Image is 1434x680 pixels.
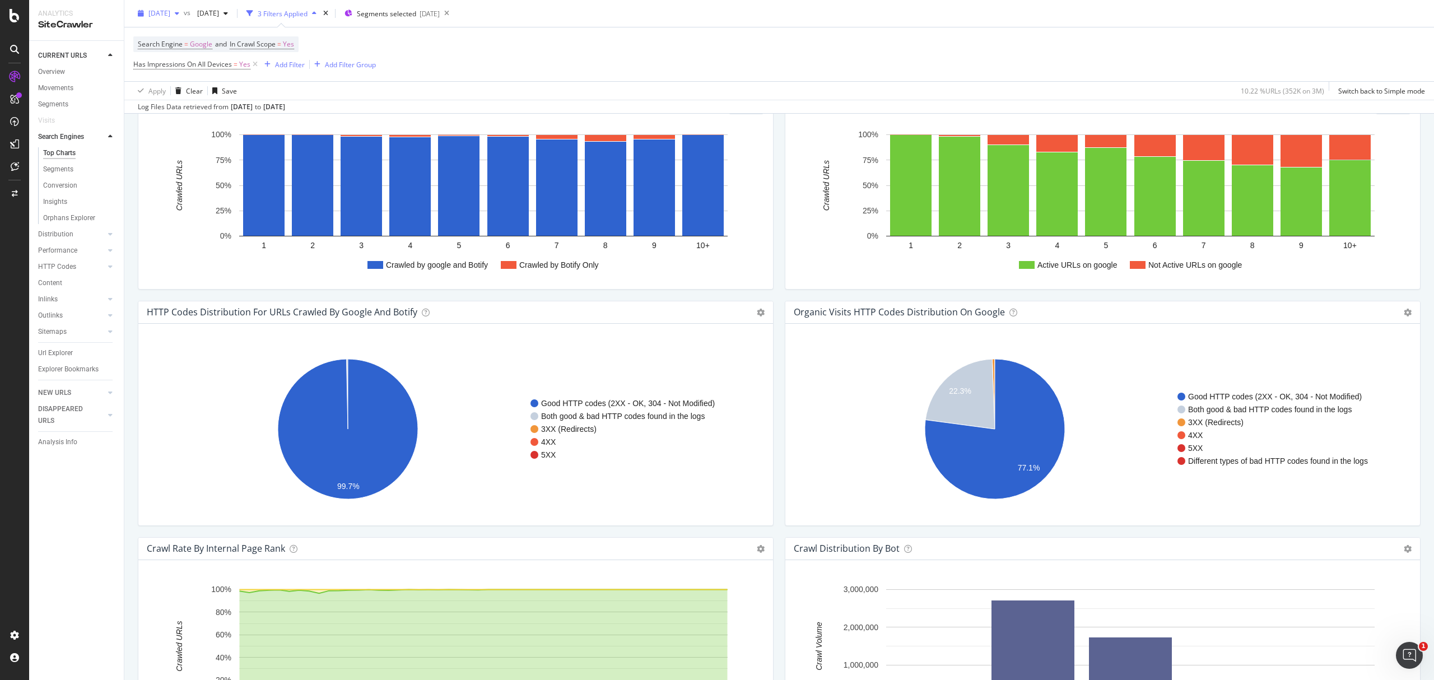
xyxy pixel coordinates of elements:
text: 75% [863,156,878,165]
text: Both good & bad HTTP codes found in the logs [541,412,705,421]
text: 100% [211,585,231,594]
text: 5 [457,241,462,250]
button: Add Filter [260,58,305,71]
i: Options [1404,309,1412,316]
a: Explorer Bookmarks [38,364,116,375]
text: 4XX [1188,431,1203,440]
text: 1,000,000 [844,660,878,669]
a: Segments [43,164,116,175]
text: 6 [1153,241,1157,250]
text: 8 [1250,241,1255,250]
i: Options [757,309,765,316]
div: Log Files Data retrieved from to [138,102,285,112]
a: Conversion [43,180,116,192]
text: 2 [310,241,315,250]
div: Movements [38,82,73,94]
div: Conversion [43,180,77,192]
span: 1 [1419,642,1428,651]
i: Options [1404,545,1412,553]
span: vs [184,7,193,17]
div: Analytics [38,9,115,18]
text: 3,000,000 [844,585,878,594]
div: SiteCrawler [38,18,115,31]
text: 4 [408,241,412,250]
div: Orphans Explorer [43,212,95,224]
div: Explorer Bookmarks [38,364,99,375]
text: 10+ [696,241,710,250]
div: Visits [38,115,55,127]
text: 5 [1104,241,1109,250]
div: Content [38,277,62,289]
button: [DATE] [133,4,184,22]
a: Sitemaps [38,326,105,338]
div: Analysis Info [38,436,77,448]
a: Distribution [38,229,105,240]
div: [DATE] [231,102,253,112]
a: Outlinks [38,310,105,322]
span: 2025 Sep. 21st [148,8,170,18]
button: Segments selected[DATE] [340,4,440,22]
text: 5XX [541,450,556,459]
a: Segments [38,99,116,110]
button: Switch back to Simple mode [1334,82,1425,100]
text: Different types of bad HTTP codes found in the logs [1188,457,1368,465]
div: Overview [38,66,65,78]
a: Inlinks [38,294,105,305]
text: Active URLs on google [1037,260,1118,269]
span: Has Impressions On All Devices [133,59,232,69]
span: Yes [239,57,250,72]
span: and [215,39,227,49]
button: Add Filter Group [310,58,376,71]
i: Options [757,545,765,553]
a: Search Engines [38,131,105,143]
text: 2,000,000 [844,623,878,632]
div: Top Charts [43,147,76,159]
svg: A chart. [147,123,758,280]
text: Not Active URLs on google [1148,260,1242,269]
text: 4XX [541,437,556,446]
text: 7 [1202,241,1206,250]
div: Outlinks [38,310,63,322]
div: Distribution [38,229,73,240]
text: 3XX (Redirects) [1188,418,1244,427]
div: times [321,8,330,19]
text: 6 [506,241,510,250]
text: Crawled URLs [822,160,831,211]
text: Crawled by Botify Only [519,260,599,269]
text: 1 [909,241,913,250]
button: 3 Filters Applied [242,4,321,22]
a: Overview [38,66,116,78]
div: 10.22 % URLs ( 352K on 3M ) [1241,86,1324,95]
a: NEW URLS [38,387,105,399]
text: Good HTTP codes (2XX - OK, 304 - Not Modified) [1188,392,1362,401]
text: 60% [216,630,231,639]
h4: Crawl Rate By Internal Page Rank [147,541,285,556]
a: Performance [38,245,105,257]
text: Both good & bad HTTP codes found in the logs [1188,405,1352,414]
div: DISAPPEARED URLS [38,403,95,427]
text: 10+ [1343,241,1357,250]
h4: Crawl Distribution By Bot [794,541,900,556]
a: Top Charts [43,147,116,159]
div: Apply [148,86,166,95]
text: 9 [652,241,657,250]
button: [DATE] [193,4,232,22]
span: = [184,39,188,49]
h4: HTTP Codes Distribution For URLs Crawled by google and Botify [147,305,417,320]
span: Yes [283,36,294,52]
svg: A chart. [147,342,758,516]
svg: A chart. [794,123,1405,280]
span: Google [190,36,212,52]
text: 50% [216,181,231,190]
button: Save [208,82,237,100]
a: Url Explorer [38,347,116,359]
div: Url Explorer [38,347,73,359]
button: Apply [133,82,166,100]
a: Orphans Explorer [43,212,116,224]
text: 22.3% [949,386,971,395]
text: 25% [863,206,878,215]
text: 80% [216,608,231,617]
text: Good HTTP codes (2XX - OK, 304 - Not Modified) [541,399,715,408]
